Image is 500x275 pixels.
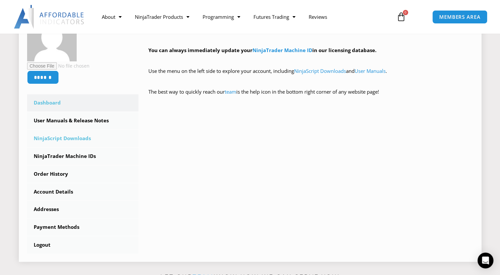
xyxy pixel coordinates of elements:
div: Hey ! Welcome to the Members Area. Thank you for being a valuable customer! [148,15,473,106]
a: Logout [27,236,139,254]
a: NinjaScript Downloads [27,130,139,147]
a: Programming [196,9,247,24]
a: User Manuals & Release Notes [27,112,139,129]
nav: Menu [95,9,390,24]
a: Order History [27,166,139,183]
a: team [225,88,236,95]
img: 323c11bc29c38d22d8f7812310ce447ee96dd2cdd329fa384eb3e04f3ecdb3d7 [27,12,77,61]
a: Payment Methods [27,219,139,236]
a: Addresses [27,201,139,218]
a: NinjaScript Downloads [294,68,346,74]
img: LogoAI | Affordable Indicators – NinjaTrader [14,5,85,29]
div: Open Intercom Messenger [478,253,493,268]
a: About [95,9,128,24]
a: Dashboard [27,94,139,111]
a: NinjaTrader Products [128,9,196,24]
strong: You can always immediately update your in our licensing database. [148,47,376,53]
a: 0 [387,7,416,26]
span: 0 [403,10,408,15]
a: Reviews [302,9,333,24]
a: NinjaTrader Machine ID [252,47,312,53]
nav: Account pages [27,94,139,254]
a: Futures Trading [247,9,302,24]
p: Use the menu on the left side to explore your account, including and . [148,67,473,85]
a: MEMBERS AREA [432,10,487,24]
a: NinjaTrader Machine IDs [27,148,139,165]
span: MEMBERS AREA [439,15,481,19]
p: The best way to quickly reach our is the help icon in the bottom right corner of any website page! [148,87,473,106]
a: Account Details [27,183,139,200]
a: User Manuals [355,68,386,74]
